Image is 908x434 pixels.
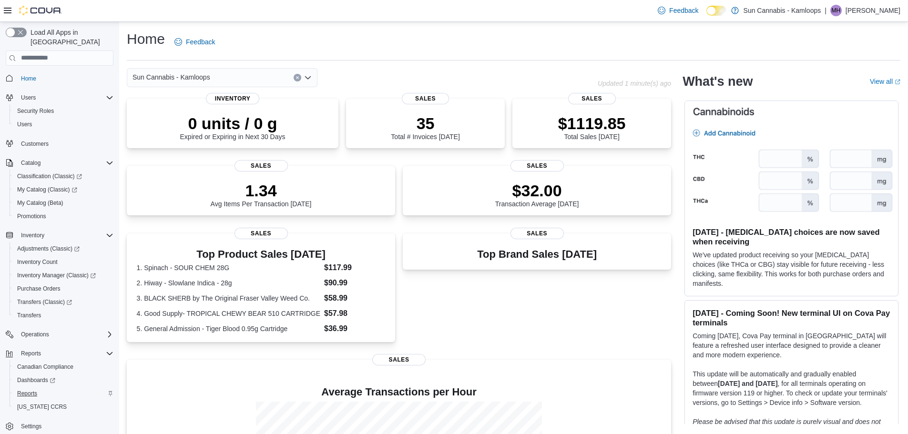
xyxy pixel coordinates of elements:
span: Sales [568,93,616,104]
dt: 4. Good Supply- TROPICAL CHEWY BEAR 510 CARTRIDGE [137,309,320,318]
button: [US_STATE] CCRS [10,400,117,414]
a: Promotions [13,211,50,222]
span: Transfers (Classic) [13,296,113,308]
div: Expired or Expiring in Next 30 Days [180,114,286,141]
p: $1119.85 [558,114,626,133]
div: Total # Invoices [DATE] [391,114,459,141]
span: Transfers [13,310,113,321]
button: Canadian Compliance [10,360,117,373]
span: Reports [17,348,113,359]
a: Purchase Orders [13,283,64,294]
span: Customers [17,138,113,150]
span: Inventory [206,93,259,104]
span: Canadian Compliance [17,363,73,371]
dt: 5. General Admission - Tiger Blood 0.95g Cartridge [137,324,320,333]
a: Canadian Compliance [13,361,77,373]
h2: What's new [683,74,753,89]
span: Users [21,94,36,101]
span: Security Roles [17,107,54,115]
button: Transfers [10,309,117,322]
span: Transfers [17,312,41,319]
dd: $36.99 [324,323,385,334]
span: Operations [21,331,49,338]
span: Sales [235,160,288,172]
p: 0 units / 0 g [180,114,286,133]
h3: Top Brand Sales [DATE] [477,249,597,260]
span: Catalog [21,159,41,167]
button: Catalog [17,157,44,169]
a: My Catalog (Beta) [13,197,67,209]
span: My Catalog (Classic) [13,184,113,195]
span: Sales [372,354,426,365]
p: $32.00 [495,181,579,200]
dd: $57.98 [324,308,385,319]
a: Transfers [13,310,45,321]
button: Users [10,118,117,131]
span: Users [13,119,113,130]
span: Classification (Classic) [17,172,82,180]
span: Security Roles [13,105,113,117]
button: Operations [17,329,53,340]
button: Security Roles [10,104,117,118]
a: Reports [13,388,41,399]
button: Inventory Count [10,255,117,269]
dt: 2. Hiway - Slowlane Indica - 28g [137,278,320,288]
button: Home [2,71,117,85]
p: 1.34 [211,181,312,200]
a: Inventory Manager (Classic) [10,269,117,282]
span: Sun Cannabis - Kamloops [133,71,210,83]
div: Transaction Average [DATE] [495,181,579,208]
a: My Catalog (Classic) [10,183,117,196]
a: Dashboards [13,374,59,386]
p: Sun Cannabis - Kamloops [744,5,821,16]
span: Feedback [186,37,215,47]
a: [US_STATE] CCRS [13,401,71,413]
h3: [DATE] - Coming Soon! New terminal UI on Cova Pay terminals [693,308,890,327]
dt: 1. Spinach - SOUR CHEM 28G [137,263,320,273]
span: Load All Apps in [GEOGRAPHIC_DATA] [27,28,113,47]
div: Total Sales [DATE] [558,114,626,141]
span: Adjustments (Classic) [13,243,113,254]
a: View allExternal link [870,78,900,85]
button: Clear input [294,74,301,81]
a: Customers [17,138,52,150]
button: Inventory [17,230,48,241]
h3: Top Product Sales [DATE] [137,249,386,260]
span: Canadian Compliance [13,361,113,373]
div: Avg Items Per Transaction [DATE] [211,181,312,208]
span: Promotions [13,211,113,222]
button: Users [17,92,40,103]
input: Dark Mode [706,6,726,16]
dd: $90.99 [324,277,385,289]
a: Security Roles [13,105,58,117]
span: Sales [510,160,564,172]
a: Dashboards [10,373,117,387]
span: Washington CCRS [13,401,113,413]
span: My Catalog (Classic) [17,186,77,193]
span: Feedback [669,6,698,15]
p: [PERSON_NAME] [846,5,900,16]
p: | [825,5,826,16]
button: Promotions [10,210,117,223]
span: Dashboards [17,376,55,384]
span: My Catalog (Beta) [17,199,63,207]
span: Users [17,121,32,128]
h4: Average Transactions per Hour [134,386,663,398]
a: Users [13,119,36,130]
span: Settings [17,420,113,432]
a: My Catalog (Classic) [13,184,81,195]
span: Inventory [17,230,113,241]
span: Catalog [17,157,113,169]
span: Sales [402,93,449,104]
button: Reports [17,348,45,359]
dt: 3. BLACK SHERB by The Original Fraser Valley Weed Co. [137,293,320,303]
span: Settings [21,423,41,430]
div: Mitch Horsman [830,5,842,16]
span: Home [21,75,36,82]
span: Inventory [21,232,44,239]
span: Purchase Orders [17,285,61,293]
span: Reports [13,388,113,399]
p: 35 [391,114,459,133]
span: Inventory Manager (Classic) [17,272,96,279]
button: Operations [2,328,117,341]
